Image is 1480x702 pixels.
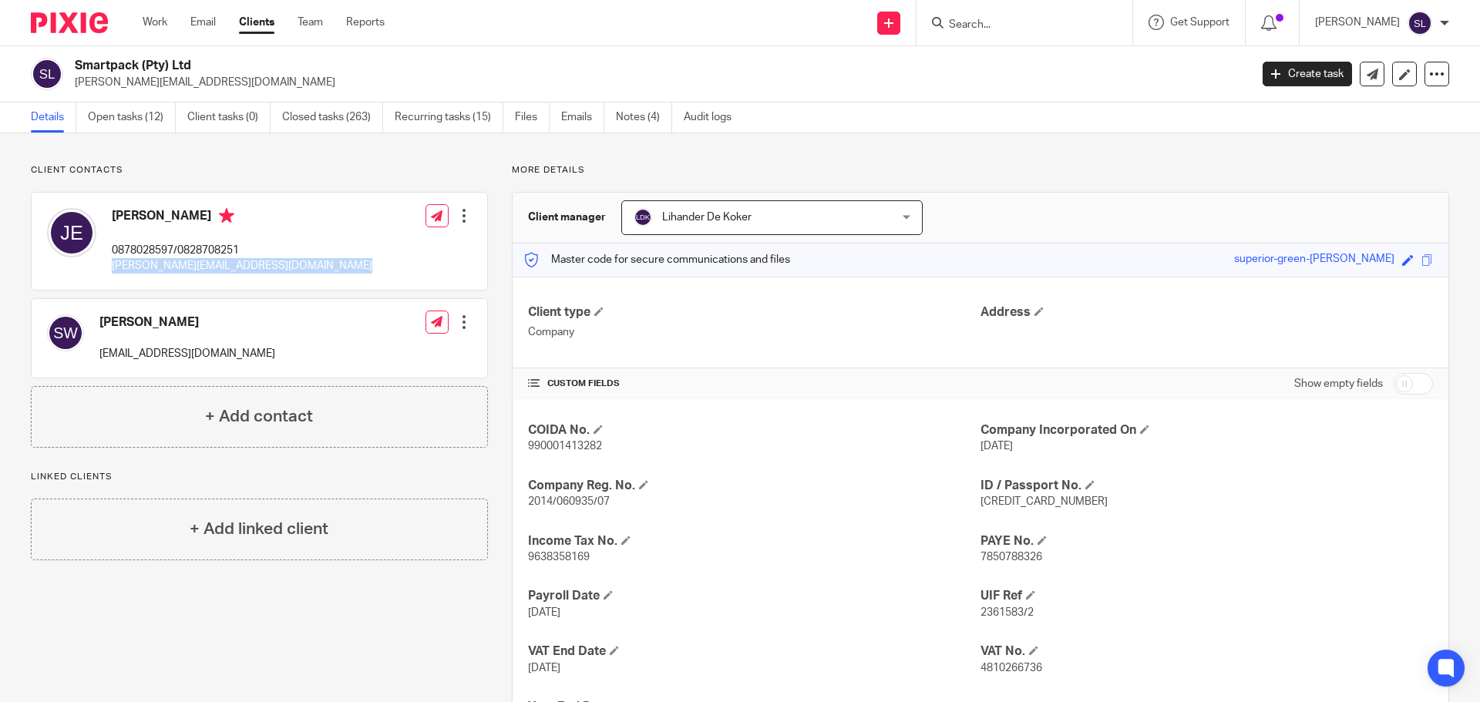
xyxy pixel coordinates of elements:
a: Recurring tasks (15) [395,102,503,133]
span: 4810266736 [980,663,1042,673]
span: Lihander De Koker [662,212,752,223]
a: Clients [239,15,274,30]
span: [CREDIT_CARD_NUMBER] [980,496,1108,507]
span: 2014/060935/07 [528,496,610,507]
span: 990001413282 [528,441,602,452]
a: Create task [1263,62,1352,86]
span: 9638358169 [528,552,590,563]
h4: + Add linked client [190,517,328,541]
span: 7850788326 [980,552,1042,563]
h4: ID / Passport No. [980,478,1433,494]
h4: VAT End Date [528,643,980,660]
p: More details [512,164,1449,176]
h4: UIF Ref [980,588,1433,604]
h4: Address [980,304,1433,321]
input: Search [947,18,1086,32]
h4: Payroll Date [528,588,980,604]
a: Emails [561,102,604,133]
p: [PERSON_NAME] [1315,15,1400,30]
a: Client tasks (0) [187,102,271,133]
a: Reports [346,15,385,30]
span: 2361583/2 [980,607,1034,618]
h4: Client type [528,304,980,321]
a: Email [190,15,216,30]
a: Audit logs [684,102,743,133]
span: [DATE] [528,663,560,673]
div: superior-green-[PERSON_NAME] [1234,251,1394,269]
img: svg%3E [31,58,63,90]
p: Master code for secure communications and files [524,252,790,267]
a: Closed tasks (263) [282,102,383,133]
h3: Client manager [528,210,606,225]
p: Linked clients [31,471,488,483]
h4: CUSTOM FIELDS [528,378,980,390]
h4: PAYE No. [980,533,1433,549]
span: [DATE] [980,441,1013,452]
img: svg%3E [47,314,84,351]
h4: COIDA No. [528,422,980,438]
p: [PERSON_NAME][EMAIL_ADDRESS][DOMAIN_NAME] [112,258,372,274]
a: Open tasks (12) [88,102,176,133]
a: Notes (4) [616,102,672,133]
p: [PERSON_NAME][EMAIL_ADDRESS][DOMAIN_NAME] [75,75,1239,90]
h4: Company Incorporated On [980,422,1433,438]
p: Client contacts [31,164,488,176]
p: 0878028597/0828708251 [112,243,372,258]
img: svg%3E [1408,11,1432,35]
span: [DATE] [528,607,560,618]
a: Work [143,15,167,30]
h4: Company Reg. No. [528,478,980,494]
p: [EMAIL_ADDRESS][DOMAIN_NAME] [99,346,275,361]
label: Show empty fields [1294,376,1383,391]
h4: Income Tax No. [528,533,980,549]
img: Pixie [31,12,108,33]
a: Team [298,15,323,30]
p: Company [528,324,980,340]
h4: [PERSON_NAME] [99,314,275,331]
h4: VAT No. [980,643,1433,660]
a: Details [31,102,76,133]
a: Files [515,102,550,133]
span: Get Support [1170,17,1229,28]
h4: + Add contact [205,405,313,428]
img: svg%3E [47,208,96,257]
i: Primary [219,208,234,223]
h4: [PERSON_NAME] [112,208,372,227]
img: svg%3E [634,208,652,227]
h2: Smartpack (Pty) Ltd [75,58,1007,74]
